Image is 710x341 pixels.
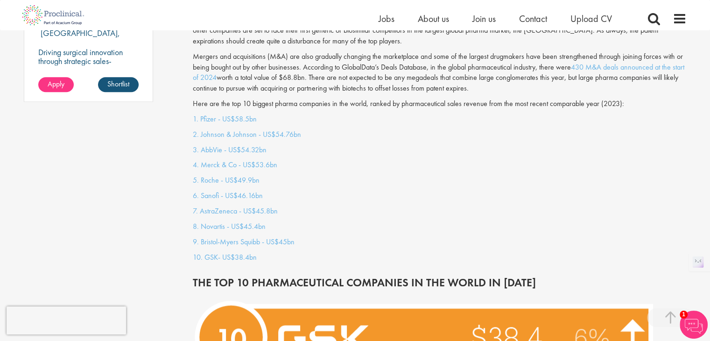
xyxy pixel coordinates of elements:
[193,252,257,262] a: 10. GSK- US$38.4bn
[7,306,126,334] iframe: reCAPTCHA
[193,160,277,170] a: 4. Merck & Co - US$53.6bn
[193,51,687,94] p: Mergers and acquisitions (M&A) are also gradually changing the marketplace and some of the larges...
[193,221,266,231] a: 8. Novartis - US$45.4bn
[98,77,139,92] a: Shortlist
[519,13,547,25] a: Contact
[193,206,278,216] a: 7. AstraZeneca - US$45.8bn
[418,13,449,25] a: About us
[193,145,267,155] a: 3. AbbVie - US$54.32bn
[193,129,301,139] a: 2. Johnson & Johnson - US$54.76bn
[680,311,688,319] span: 1
[193,277,687,289] h2: THE TOP 10 PHARMACEUTICAL COMPANIES IN THE WORLD IN [DATE]
[38,28,120,47] p: [GEOGRAPHIC_DATA], [GEOGRAPHIC_DATA]
[193,237,295,247] a: 9. Bristol-Myers Squibb - US$45bn
[193,62,684,83] a: 430 M&A deals announced at the start of 2024
[570,13,612,25] a: Upload CV
[48,79,64,89] span: Apply
[193,191,263,200] a: 6. Sanofi - US$46.16bn
[38,77,74,92] a: Apply
[379,13,394,25] a: Jobs
[472,13,496,25] a: Join us
[193,175,260,185] a: 5. Roche - US$49.9bn
[193,99,687,109] p: Here are the top 10 biggest pharma companies in the world, ranked by pharmaceutical sales revenue...
[193,114,257,124] a: 1. Pfizer - US$58.5bn
[38,48,139,92] p: Driving surgical innovation through strategic sales-empowering operating rooms with cutting-edge ...
[680,311,708,339] img: Chatbot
